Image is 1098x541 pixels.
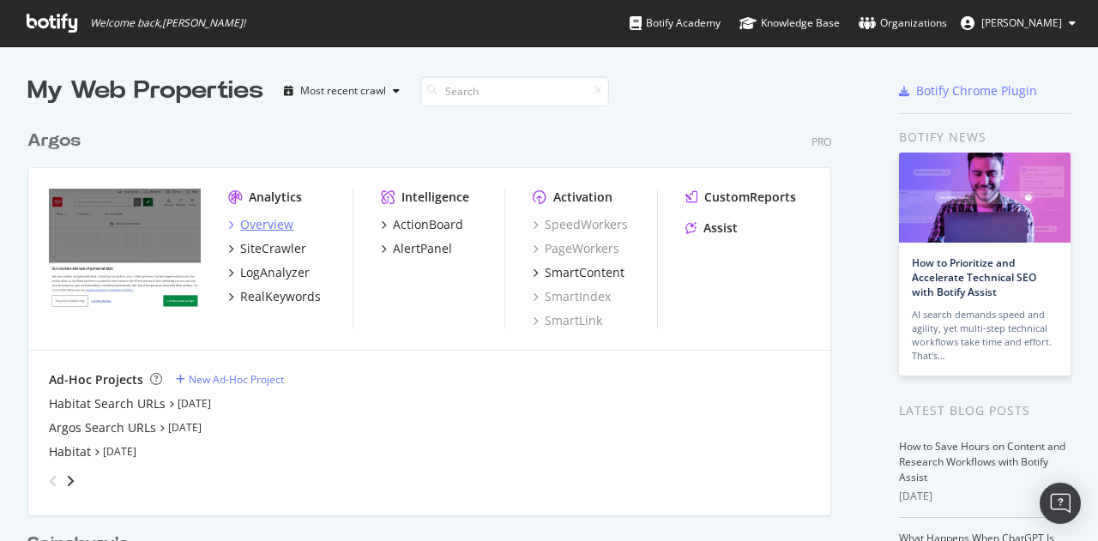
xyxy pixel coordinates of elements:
div: Most recent crawl [300,86,386,96]
button: Most recent crawl [277,77,407,105]
a: Botify Chrome Plugin [899,82,1037,99]
a: AlertPanel [381,240,452,257]
div: AI search demands speed and agility, yet multi-step technical workflows take time and effort. Tha... [912,308,1058,363]
div: Botify Academy [630,15,721,32]
a: SmartLink [533,312,602,329]
span: Welcome back, [PERSON_NAME] ! [90,16,245,30]
a: PageWorkers [533,240,619,257]
div: Open Intercom Messenger [1040,483,1081,524]
div: Overview [240,216,293,233]
a: New Ad-Hoc Project [176,372,284,387]
a: SpeedWorkers [533,216,628,233]
a: [DATE] [103,444,136,459]
div: SiteCrawler [240,240,306,257]
div: Assist [703,219,738,237]
div: angle-right [64,472,76,490]
div: My Web Properties [27,74,263,108]
div: angle-left [42,467,64,495]
div: Activation [553,189,612,206]
input: Search [420,76,609,106]
a: Assist [685,219,738,237]
img: How to Prioritize and Accelerate Technical SEO with Botify Assist [899,153,1071,243]
a: ActionBoard [381,216,463,233]
div: Latest Blog Posts [899,401,1071,420]
div: New Ad-Hoc Project [189,372,284,387]
span: Julia Goncharenko [981,15,1062,30]
a: SiteCrawler [228,240,306,257]
div: Ad-Hoc Projects [49,371,143,388]
a: SmartContent [533,264,624,281]
div: Knowledge Base [739,15,840,32]
div: CustomReports [704,189,796,206]
a: Habitat [49,443,91,460]
div: [DATE] [899,489,1071,504]
div: Pro [811,135,831,149]
a: CustomReports [685,189,796,206]
a: [DATE] [178,396,211,411]
a: Habitat Search URLs [49,395,166,412]
div: AlertPanel [393,240,452,257]
div: Analytics [249,189,302,206]
div: Intelligence [401,189,469,206]
div: Botify Chrome Plugin [916,82,1037,99]
img: www.argos.co.uk [49,189,201,310]
button: [PERSON_NAME] [947,9,1089,37]
a: Argos [27,129,87,153]
div: LogAnalyzer [240,264,310,281]
div: Organizations [859,15,947,32]
a: How to Save Hours on Content and Research Workflows with Botify Assist [899,439,1065,484]
a: Argos Search URLs [49,419,156,436]
div: Argos [27,129,81,153]
a: Overview [228,216,293,233]
a: LogAnalyzer [228,264,310,281]
div: RealKeywords [240,288,321,305]
div: SmartContent [545,264,624,281]
div: ActionBoard [393,216,463,233]
a: SmartIndex [533,288,611,305]
div: Botify news [899,128,1071,147]
a: [DATE] [168,420,202,435]
a: RealKeywords [228,288,321,305]
a: How to Prioritize and Accelerate Technical SEO with Botify Assist [912,255,1036,299]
